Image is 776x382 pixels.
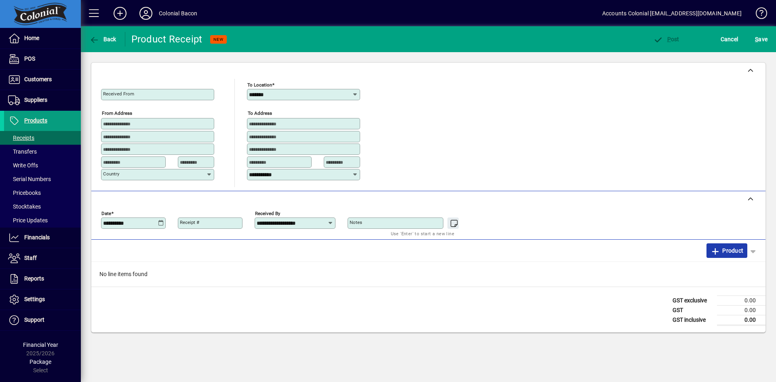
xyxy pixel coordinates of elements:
span: Financial Year [23,342,58,348]
td: GST [668,305,717,315]
a: Suppliers [4,90,81,110]
div: Colonial Bacon [159,7,197,20]
span: Receipts [8,135,34,141]
span: Price Updates [8,217,48,224]
button: Post [651,32,681,46]
mat-label: To location [247,82,272,88]
button: Add [107,6,133,21]
a: Customers [4,70,81,90]
span: Products [24,117,47,124]
a: Home [4,28,81,49]
span: Pricebooks [8,190,41,196]
span: Write Offs [8,162,38,169]
span: Stocktakes [8,203,41,210]
a: Serial Numbers [4,172,81,186]
div: Product Receipt [131,33,202,46]
button: Back [87,32,118,46]
td: 0.00 [717,305,765,315]
a: Reports [4,269,81,289]
mat-label: Receipt # [180,219,199,225]
mat-label: Received From [103,91,134,97]
span: NEW [213,37,224,42]
span: Cancel [721,33,738,46]
app-page-header-button: Back [81,32,125,46]
mat-label: Country [103,171,119,177]
a: Transfers [4,145,81,158]
a: Staff [4,248,81,268]
span: Home [24,35,39,41]
a: Financials [4,228,81,248]
span: Reports [24,275,44,282]
mat-label: Received by [255,210,280,216]
span: Staff [24,255,37,261]
span: S [755,36,758,42]
td: GST exclusive [668,295,717,305]
a: Write Offs [4,158,81,172]
td: 0.00 [717,315,765,325]
span: Serial Numbers [8,176,51,182]
span: Transfers [8,148,37,155]
div: Accounts Colonial [EMAIL_ADDRESS][DOMAIN_NAME] [602,7,742,20]
a: Price Updates [4,213,81,227]
span: P [667,36,671,42]
span: Package [30,359,51,365]
button: Profile [133,6,159,21]
a: Receipts [4,131,81,145]
button: Save [753,32,770,46]
mat-label: Notes [350,219,362,225]
td: 0.00 [717,295,765,305]
span: Back [89,36,116,42]
a: POS [4,49,81,69]
button: Product [706,243,747,258]
span: ost [653,36,679,42]
td: GST inclusive [668,315,717,325]
span: Support [24,317,44,323]
a: Settings [4,289,81,310]
a: Knowledge Base [750,2,766,28]
a: Support [4,310,81,330]
span: ave [755,33,768,46]
button: Cancel [719,32,740,46]
a: Pricebooks [4,186,81,200]
span: Financials [24,234,50,241]
span: Suppliers [24,97,47,103]
span: Product [711,244,743,257]
mat-hint: Use 'Enter' to start a new line [391,229,454,238]
span: Customers [24,76,52,82]
div: No line items found [91,262,765,287]
span: POS [24,55,35,62]
mat-label: Date [101,210,111,216]
a: Stocktakes [4,200,81,213]
span: Settings [24,296,45,302]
